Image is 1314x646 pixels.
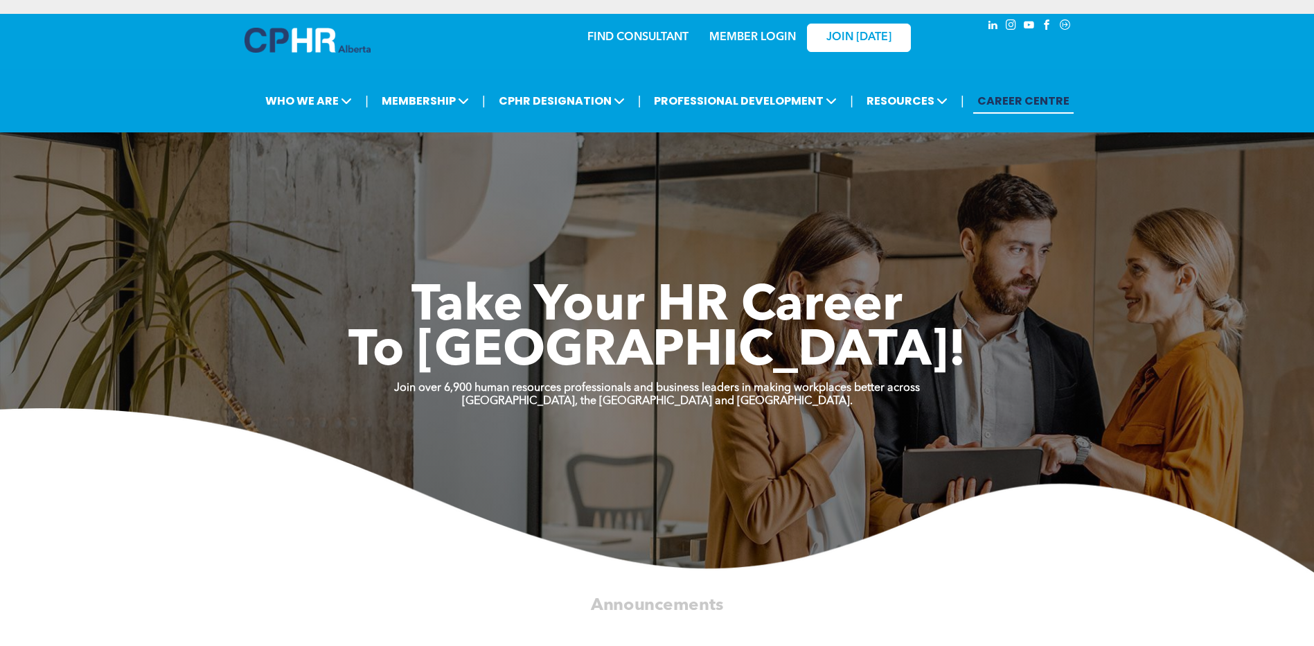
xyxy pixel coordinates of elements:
a: MEMBER LOGIN [709,32,796,43]
a: linkedin [986,17,1001,36]
span: JOIN [DATE] [826,31,891,44]
span: Take Your HR Career [411,282,903,332]
span: Announcements [591,597,723,613]
a: Social network [1058,17,1073,36]
a: FIND CONSULTANT [587,32,689,43]
li: | [365,87,369,115]
a: JOIN [DATE] [807,24,911,52]
span: WHO WE ARE [261,88,356,114]
span: CPHR DESIGNATION [495,88,629,114]
span: PROFESSIONAL DEVELOPMENT [650,88,841,114]
li: | [961,87,964,115]
a: youtube [1022,17,1037,36]
a: instagram [1004,17,1019,36]
li: | [638,87,641,115]
span: RESOURCES [862,88,952,114]
li: | [482,87,486,115]
li: | [850,87,853,115]
a: facebook [1040,17,1055,36]
strong: [GEOGRAPHIC_DATA], the [GEOGRAPHIC_DATA] and [GEOGRAPHIC_DATA]. [462,396,853,407]
span: To [GEOGRAPHIC_DATA]! [348,327,966,377]
a: CAREER CENTRE [973,88,1074,114]
span: MEMBERSHIP [378,88,473,114]
img: A blue and white logo for cp alberta [245,28,371,53]
strong: Join over 6,900 human resources professionals and business leaders in making workplaces better ac... [394,383,920,394]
